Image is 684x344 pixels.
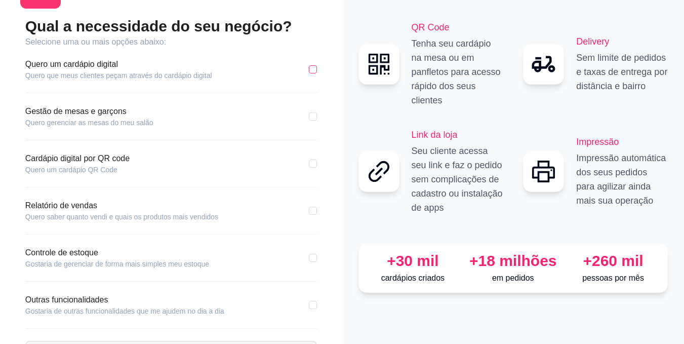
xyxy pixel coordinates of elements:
h2: Link da loja [412,128,503,142]
article: Gostaria de gerenciar de forma mais simples meu estoque [25,259,209,269]
article: Quero saber quanto vendi e quais os produtos mais vendidos [25,212,218,222]
article: Quero um cardápio digital [25,58,212,70]
article: Outras funcionalidades [25,294,224,306]
article: Relatório de vendas [25,200,218,212]
p: cardápios criados [367,272,459,284]
article: Gestão de mesas e garçons [25,105,153,118]
div: +30 mil [367,252,459,270]
h2: Impressão [576,135,668,149]
p: Seu cliente acessa seu link e faz o pedido sem complicações de cadastro ou instalação de apps [412,144,503,215]
h2: QR Code [412,20,503,34]
h2: Qual a necessidade do seu negócio? [25,17,317,36]
article: Quero gerenciar as mesas do meu salão [25,118,153,128]
div: +260 mil [567,252,659,270]
article: Controle de estoque [25,247,209,259]
p: Tenha seu cardápio na mesa ou em panfletos para acesso rápido dos seus clientes [412,36,503,107]
article: Selecione uma ou mais opções abaixo: [25,36,317,48]
p: pessoas por mês [567,272,659,284]
p: Sem limite de pedidos e taxas de entrega por distância e bairro [576,51,668,93]
article: Quero que meus clientes peçam através do cardápio digital [25,70,212,81]
h2: Delivery [576,34,668,49]
article: Cardápio digital por QR code [25,152,130,165]
article: Quero um cardápio QR Code [25,165,130,175]
p: em pedidos [467,272,559,284]
div: +18 milhões [467,252,559,270]
article: Gostaria de outras funcionalidades que me ajudem no dia a dia [25,306,224,316]
p: Impressão automática dos seus pedidos para agilizar ainda mais sua operação [576,151,668,208]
